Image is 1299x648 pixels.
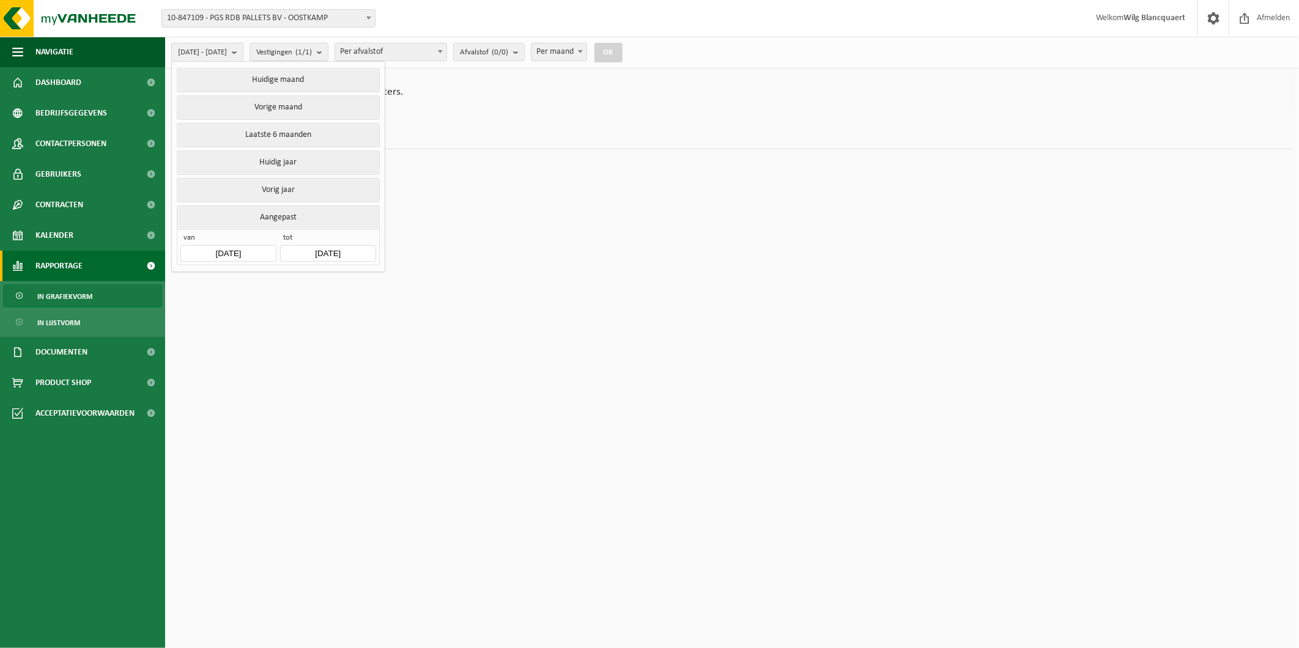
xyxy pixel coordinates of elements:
[35,98,107,128] span: Bedrijfsgegevens
[35,367,91,398] span: Product Shop
[3,311,162,334] a: In lijstvorm
[35,67,81,98] span: Dashboard
[256,43,312,62] span: Vestigingen
[492,48,508,56] count: (0/0)
[453,43,525,61] button: Afvalstof(0/0)
[250,43,328,61] button: Vestigingen(1/1)
[460,43,508,62] span: Afvalstof
[35,337,87,367] span: Documenten
[162,10,375,27] span: 10-847109 - PGS RDB PALLETS BV - OOSTKAMP
[177,123,379,147] button: Laatste 6 maanden
[177,178,379,202] button: Vorig jaar
[171,75,1293,110] div: Geen data beschikbaar voor de opgegeven filters.
[35,220,73,251] span: Kalender
[35,251,83,281] span: Rapportage
[180,233,276,245] span: van
[295,48,312,56] count: (1/1)
[171,43,243,61] button: [DATE] - [DATE]
[280,233,376,245] span: tot
[177,150,379,175] button: Huidig jaar
[335,43,447,61] span: Per afvalstof
[177,68,379,92] button: Huidige maand
[35,190,83,220] span: Contracten
[37,285,92,308] span: In grafiekvorm
[531,43,586,61] span: Per maand
[177,95,379,120] button: Vorige maand
[177,205,379,229] button: Aangepast
[37,311,80,334] span: In lijstvorm
[161,9,376,28] span: 10-847109 - PGS RDB PALLETS BV - OOSTKAMP
[178,43,227,62] span: [DATE] - [DATE]
[35,159,81,190] span: Gebruikers
[35,128,106,159] span: Contactpersonen
[335,43,446,61] span: Per afvalstof
[594,43,623,62] button: OK
[35,37,73,67] span: Navigatie
[1123,13,1185,23] strong: Wilg Blancquaert
[3,284,162,307] a: In grafiekvorm
[35,398,135,429] span: Acceptatievoorwaarden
